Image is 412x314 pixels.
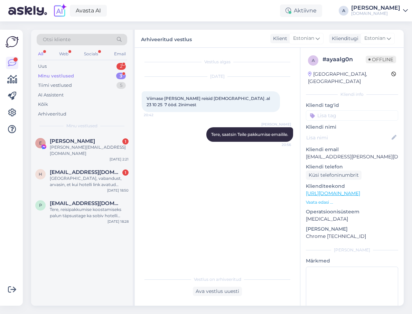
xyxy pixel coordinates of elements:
[39,172,42,177] span: h
[141,34,192,43] label: Arhiveeritud vestlus
[39,140,42,146] span: E
[306,91,398,98] div: Kliendi info
[280,4,322,17] div: Aktiivne
[306,134,390,141] input: Lisa nimi
[211,132,288,137] span: Tere, saatsin Teile pakkumise emailile.
[43,36,71,43] span: Otsi kliente
[142,73,293,80] div: [DATE]
[293,35,314,42] span: Estonian
[53,3,67,18] img: explore-ai
[50,206,129,219] div: Tere, reisipakkumise koostamiseks palun täpsustage ka sobiv hotelli kategooria, toitlustustüüp ni...
[351,5,408,16] a: [PERSON_NAME][DOMAIN_NAME]
[306,153,398,160] p: [EMAIL_ADDRESS][PERSON_NAME][DOMAIN_NAME]
[50,144,129,157] div: [PERSON_NAME][EMAIL_ADDRESS][DOMAIN_NAME]
[306,215,398,223] p: [MEDICAL_DATA]
[38,82,72,89] div: Tiimi vestlused
[194,276,241,283] span: Vestlus on arhiveeritud
[70,5,107,17] a: Avasta AI
[147,96,271,107] span: Viimase [PERSON_NAME] reisid [DEMOGRAPHIC_DATA] .al 23 10 25 7 ööd. 2inimest
[306,146,398,153] p: Kliendi email
[308,71,391,85] div: [GEOGRAPHIC_DATA], [GEOGRAPHIC_DATA]
[37,49,45,58] div: All
[306,225,398,233] p: [PERSON_NAME]
[306,123,398,131] p: Kliendi nimi
[50,169,122,175] span: harrietkubi123@gmail.com
[142,59,293,65] div: Vestlus algas
[116,63,126,70] div: 2
[312,58,315,63] span: a
[306,163,398,170] p: Kliendi telefon
[306,190,360,196] a: [URL][DOMAIN_NAME]
[38,92,64,99] div: AI Assistent
[306,183,398,190] p: Klienditeekond
[329,35,358,42] div: Klienditugi
[107,219,129,224] div: [DATE] 18:28
[83,49,100,58] div: Socials
[50,200,122,206] span: pohjapoder70@gmail.com
[306,208,398,215] p: Operatsioonisüsteem
[50,175,129,188] div: [GEOGRAPHIC_DATA], vabandust, arvasin, et kui hotelli link avatud näitab see kohe ka teile ära.
[322,55,366,64] div: # ayaalg0n
[306,110,398,121] input: Lisa tag
[116,82,126,89] div: 5
[193,287,242,296] div: Ava vestlus uuesti
[122,138,129,145] div: 1
[306,257,398,265] p: Märkmed
[38,101,48,108] div: Kõik
[38,73,74,80] div: Minu vestlused
[110,157,129,162] div: [DATE] 2:21
[306,233,398,240] p: Chrome [TECHNICAL_ID]
[261,122,291,127] span: [PERSON_NAME]
[364,35,385,42] span: Estonian
[144,112,170,118] span: 20:42
[306,247,398,253] div: [PERSON_NAME]
[270,35,287,42] div: Klient
[351,5,400,11] div: [PERSON_NAME]
[339,6,348,16] div: A
[50,138,95,144] span: Evelin Onno
[107,188,129,193] div: [DATE] 18:50
[113,49,127,58] div: Email
[122,169,129,176] div: 1
[306,199,398,205] p: Vaata edasi ...
[58,49,70,58] div: Web
[39,203,42,208] span: p
[6,35,19,48] img: Askly Logo
[116,73,126,80] div: 3
[306,170,362,180] div: Küsi telefoninumbrit
[38,63,47,70] div: Uus
[38,111,66,118] div: Arhiveeritud
[351,11,400,16] div: [DOMAIN_NAME]
[306,102,398,109] p: Kliendi tag'id
[66,123,97,129] span: Minu vestlused
[366,56,396,63] span: Offline
[265,142,291,147] span: 20:56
